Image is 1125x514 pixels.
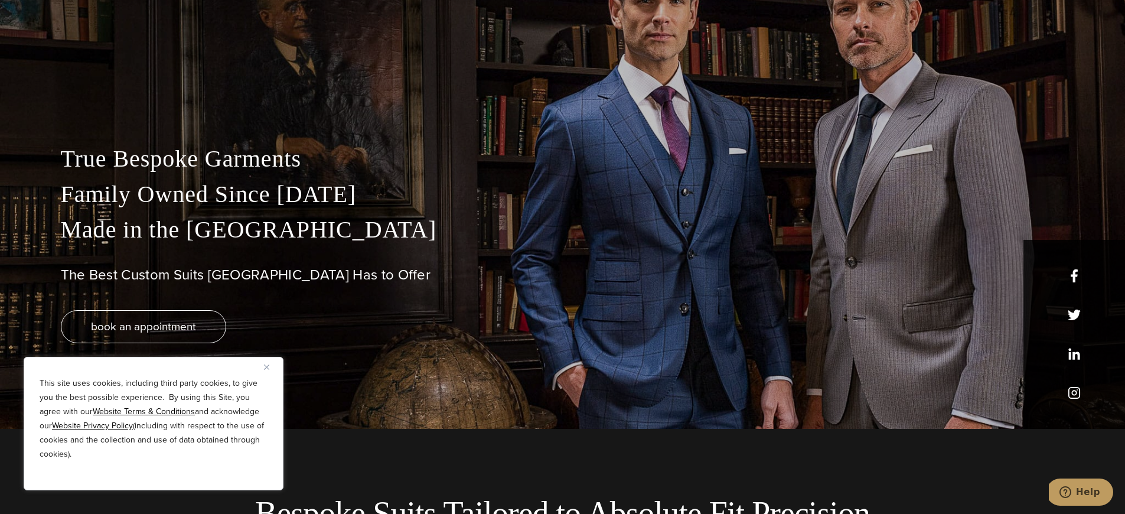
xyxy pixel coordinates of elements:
a: Website Terms & Conditions [93,405,195,418]
h1: The Best Custom Suits [GEOGRAPHIC_DATA] Has to Offer [61,266,1065,284]
p: This site uses cookies, including third party cookies, to give you the best possible experience. ... [40,376,268,461]
img: Close [264,365,269,370]
iframe: Opens a widget where you can chat to one of our agents [1049,479,1113,508]
span: book an appointment [91,318,196,335]
button: Close [264,360,278,374]
p: True Bespoke Garments Family Owned Since [DATE] Made in the [GEOGRAPHIC_DATA] [61,141,1065,248]
a: Website Privacy Policy [52,419,133,432]
a: book an appointment [61,310,226,343]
